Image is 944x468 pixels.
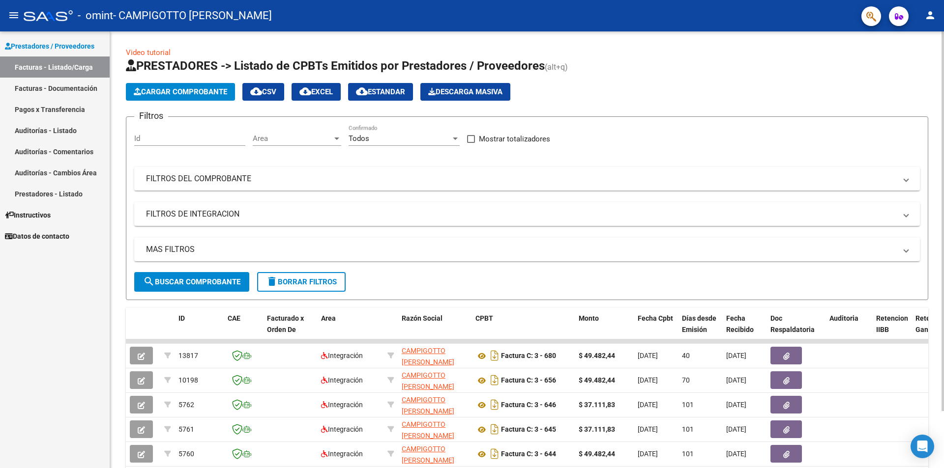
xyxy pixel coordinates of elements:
span: CAMPIGOTTO [PERSON_NAME] [402,396,454,415]
span: Borrar Filtros [266,277,337,286]
span: Descarga Masiva [428,87,502,96]
mat-expansion-panel-header: FILTROS DE INTEGRACION [134,202,920,226]
i: Descargar documento [488,446,501,462]
span: - omint [78,5,113,27]
button: Cargar Comprobante [126,83,235,101]
mat-icon: cloud_download [356,85,368,97]
span: Doc Respaldatoria [770,314,815,333]
span: Todos [349,134,369,143]
span: Días desde Emisión [682,314,716,333]
datatable-header-cell: Monto [575,308,634,351]
span: Integración [321,352,363,359]
mat-icon: delete [266,275,278,287]
span: 101 [682,401,694,409]
span: Auditoria [829,314,858,322]
span: EXCEL [299,87,333,96]
mat-icon: menu [8,9,20,21]
span: CAMPIGOTTO [PERSON_NAME] [402,445,454,464]
span: Datos de contacto [5,231,69,242]
button: Buscar Comprobante [134,272,249,292]
a: Video tutorial [126,48,171,57]
span: Integración [321,425,363,433]
span: [DATE] [726,425,746,433]
span: 5760 [178,450,194,458]
mat-icon: person [924,9,936,21]
span: Retencion IIBB [876,314,908,333]
button: CSV [242,83,284,101]
span: Mostrar totalizadores [479,133,550,145]
button: EXCEL [292,83,341,101]
datatable-header-cell: Doc Respaldatoria [767,308,826,351]
span: 40 [682,352,690,359]
strong: Factura C: 3 - 656 [501,377,556,385]
div: 27293862465 [402,370,468,390]
i: Descargar documento [488,421,501,437]
span: Area [321,314,336,322]
span: Instructivos [5,210,51,220]
strong: Factura C: 3 - 646 [501,401,556,409]
span: 101 [682,450,694,458]
mat-icon: search [143,275,155,287]
strong: $ 49.482,44 [579,376,615,384]
button: Estandar [348,83,413,101]
i: Descargar documento [488,348,501,363]
app-download-masive: Descarga masiva de comprobantes (adjuntos) [420,83,510,101]
span: [DATE] [638,352,658,359]
span: Integración [321,401,363,409]
span: (alt+q) [545,62,568,72]
span: CPBT [475,314,493,322]
datatable-header-cell: Area [317,308,383,351]
span: Estandar [356,87,405,96]
span: [DATE] [638,401,658,409]
strong: Factura C: 3 - 645 [501,426,556,434]
span: Area [253,134,332,143]
span: 101 [682,425,694,433]
div: 27293862465 [402,443,468,464]
div: 27293862465 [402,394,468,415]
mat-expansion-panel-header: MAS FILTROS [134,238,920,261]
span: [DATE] [726,450,746,458]
span: Fecha Cpbt [638,314,673,322]
span: [DATE] [638,425,658,433]
span: 70 [682,376,690,384]
span: Cargar Comprobante [134,87,227,96]
strong: $ 37.111,83 [579,425,615,433]
span: Prestadores / Proveedores [5,41,94,52]
span: CAE [228,314,240,322]
datatable-header-cell: Facturado x Orden De [263,308,317,351]
h3: Filtros [134,109,168,123]
span: [DATE] [726,376,746,384]
span: [DATE] [726,352,746,359]
span: [DATE] [638,450,658,458]
div: 27293862465 [402,345,468,366]
datatable-header-cell: Fecha Cpbt [634,308,678,351]
datatable-header-cell: Fecha Recibido [722,308,767,351]
span: CAMPIGOTTO [PERSON_NAME] [402,420,454,440]
i: Descargar documento [488,397,501,413]
strong: $ 49.482,44 [579,450,615,458]
div: 27293862465 [402,419,468,440]
span: 10198 [178,376,198,384]
datatable-header-cell: CPBT [472,308,575,351]
span: 5761 [178,425,194,433]
span: Buscar Comprobante [143,277,240,286]
mat-expansion-panel-header: FILTROS DEL COMPROBANTE [134,167,920,191]
span: - CAMPIGOTTO [PERSON_NAME] [113,5,272,27]
span: CAMPIGOTTO [PERSON_NAME] [402,371,454,390]
strong: $ 49.482,44 [579,352,615,359]
strong: Factura C: 3 - 644 [501,450,556,458]
datatable-header-cell: Retencion IIBB [872,308,912,351]
span: ID [178,314,185,322]
span: Razón Social [402,314,442,322]
strong: $ 37.111,83 [579,401,615,409]
datatable-header-cell: CAE [224,308,263,351]
span: Fecha Recibido [726,314,754,333]
span: [DATE] [638,376,658,384]
datatable-header-cell: Auditoria [826,308,872,351]
span: Integración [321,450,363,458]
datatable-header-cell: Razón Social [398,308,472,351]
mat-panel-title: MAS FILTROS [146,244,896,255]
span: 5762 [178,401,194,409]
span: 13817 [178,352,198,359]
mat-panel-title: FILTROS DEL COMPROBANTE [146,173,896,184]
